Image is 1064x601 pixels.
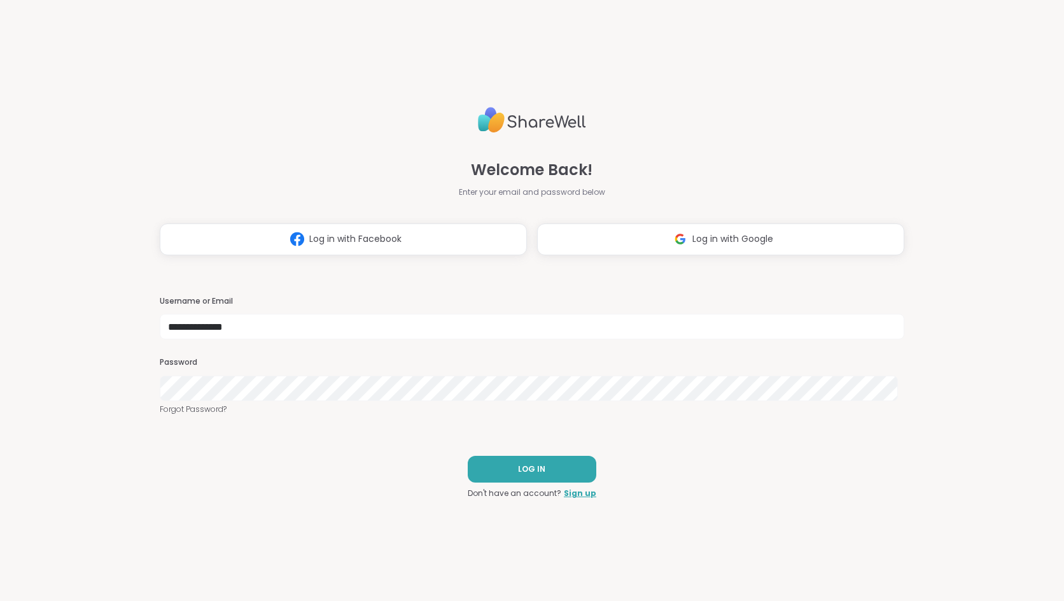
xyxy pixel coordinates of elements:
button: LOG IN [468,456,596,483]
span: Welcome Back! [471,159,592,181]
a: Forgot Password? [160,404,904,415]
span: Don't have an account? [468,488,561,499]
span: Log in with Facebook [309,232,402,246]
img: ShareWell Logo [478,102,586,138]
a: Sign up [564,488,596,499]
span: LOG IN [518,463,545,475]
img: ShareWell Logomark [285,227,309,251]
span: Enter your email and password below [459,187,605,198]
span: Log in with Google [692,232,773,246]
button: Log in with Facebook [160,223,527,255]
h3: Username or Email [160,296,904,307]
button: Log in with Google [537,223,904,255]
h3: Password [160,357,904,368]
img: ShareWell Logomark [668,227,692,251]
